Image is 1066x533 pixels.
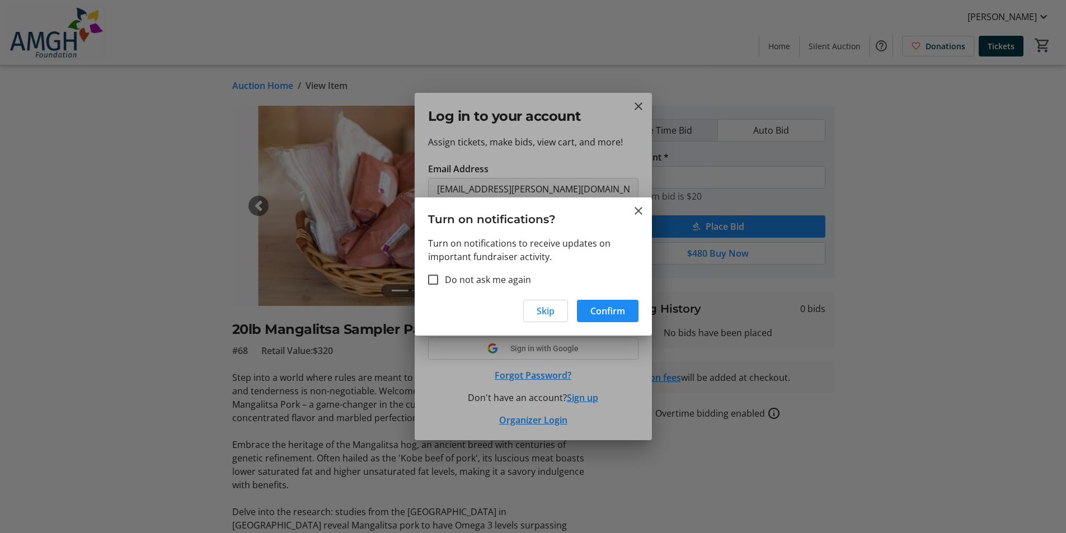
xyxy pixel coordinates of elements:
[577,300,638,322] button: Confirm
[590,304,625,318] span: Confirm
[523,300,568,322] button: Skip
[537,304,555,318] span: Skip
[428,237,638,263] p: Turn on notifications to receive updates on important fundraiser activity.
[415,197,652,236] h3: Turn on notifications?
[632,204,645,218] button: Close
[438,273,531,286] label: Do not ask me again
